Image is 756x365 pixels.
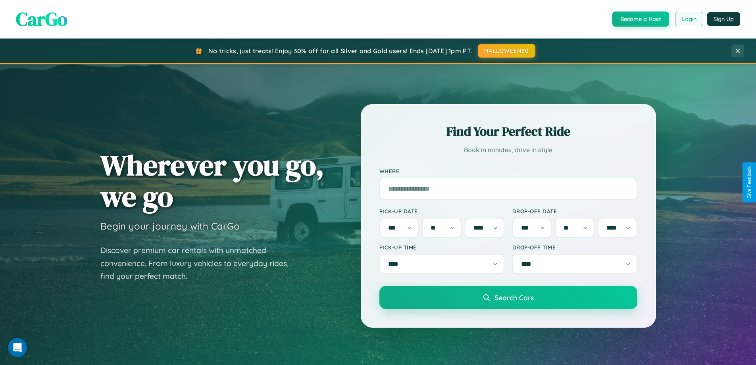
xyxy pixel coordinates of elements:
[746,166,752,199] div: Give Feedback
[100,220,240,232] h3: Begin your journey with CarGo
[100,149,324,212] h1: Wherever you go, we go
[16,6,67,32] span: CarGo
[478,44,535,58] button: HALLOWEEN30
[379,208,504,214] label: Pick-up Date
[208,47,472,55] span: No tricks, just treats! Enjoy 30% off for all Silver and Gold users! Ends [DATE] 1pm PT.
[512,208,637,214] label: Drop-off Date
[512,244,637,251] label: Drop-off Time
[379,168,637,174] label: Where
[379,244,504,251] label: Pick-up Time
[612,12,669,27] button: Become a Host
[379,286,637,309] button: Search Cars
[675,12,703,26] button: Login
[8,338,27,357] iframe: Intercom live chat
[494,293,534,302] span: Search Cars
[379,123,637,140] h2: Find Your Perfect Ride
[379,144,637,156] p: Book in minutes, drive in style
[100,244,299,283] p: Discover premium car rentals with unmatched convenience. From luxury vehicles to everyday rides, ...
[707,12,740,26] button: Sign Up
